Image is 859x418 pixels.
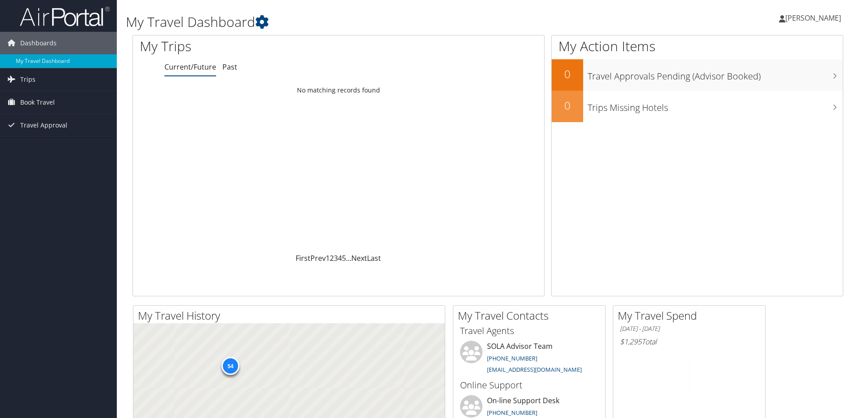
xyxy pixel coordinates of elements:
[620,325,758,333] h6: [DATE] - [DATE]
[20,91,55,114] span: Book Travel
[330,253,334,263] a: 2
[140,37,366,56] h1: My Trips
[618,308,765,323] h2: My Travel Spend
[296,253,310,263] a: First
[460,325,598,337] h3: Travel Agents
[456,341,603,378] li: SOLA Advisor Team
[310,253,326,263] a: Prev
[326,253,330,263] a: 1
[164,62,216,72] a: Current/Future
[126,13,609,31] h1: My Travel Dashboard
[552,59,843,91] a: 0Travel Approvals Pending (Advisor Booked)
[20,32,57,54] span: Dashboards
[138,308,445,323] h2: My Travel History
[338,253,342,263] a: 4
[133,82,544,98] td: No matching records found
[552,98,583,113] h2: 0
[552,37,843,56] h1: My Action Items
[334,253,338,263] a: 3
[342,253,346,263] a: 5
[779,4,850,31] a: [PERSON_NAME]
[222,62,237,72] a: Past
[487,354,537,362] a: [PHONE_NUMBER]
[785,13,841,23] span: [PERSON_NAME]
[487,365,582,374] a: [EMAIL_ADDRESS][DOMAIN_NAME]
[221,357,239,375] div: 54
[552,91,843,122] a: 0Trips Missing Hotels
[588,66,843,83] h3: Travel Approvals Pending (Advisor Booked)
[351,253,367,263] a: Next
[620,337,642,347] span: $1,295
[20,68,35,91] span: Trips
[20,114,67,136] span: Travel Approval
[367,253,381,263] a: Last
[487,409,537,417] a: [PHONE_NUMBER]
[588,97,843,114] h3: Trips Missing Hotels
[620,337,758,347] h6: Total
[346,253,351,263] span: …
[552,66,583,82] h2: 0
[458,308,605,323] h2: My Travel Contacts
[20,6,110,27] img: airportal-logo.png
[460,379,598,392] h3: Online Support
